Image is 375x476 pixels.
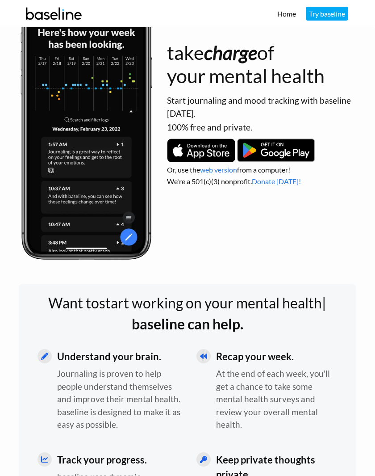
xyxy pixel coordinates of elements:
p: Journaling is proven to help people understand themselves and improve their mental health. baseli... [57,368,180,432]
a: Donate [DATE]! [252,177,301,185]
h2: Understand your brain. [57,350,180,364]
p: We're a 501(c)(3) nonprofit. [167,176,357,187]
img: Get it on Google Play [237,138,316,163]
i: charge [204,41,258,64]
b: baseline can help. [132,316,243,333]
p: Start journaling and mood tracking with baseline [DATE]. [167,94,357,120]
span: start working on your mental health [100,295,322,312]
p: 100% free and private. [167,121,357,134]
h1: Want to [19,295,356,312]
p: At the end of each week, you'll get a chance to take some mental health surveys and review your o... [216,368,339,432]
p: Or, use the from a computer! [167,164,357,175]
span: | [322,295,327,312]
img: baseline [22,1,85,26]
a: Home [277,9,296,18]
h2: Track your progress. [57,453,180,468]
a: Try baseline [306,7,348,21]
h1: take of your mental health [167,41,357,88]
a: web version [200,165,237,174]
h2: Recap your week. [216,350,339,364]
img: Download on the App Store [167,139,236,162]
